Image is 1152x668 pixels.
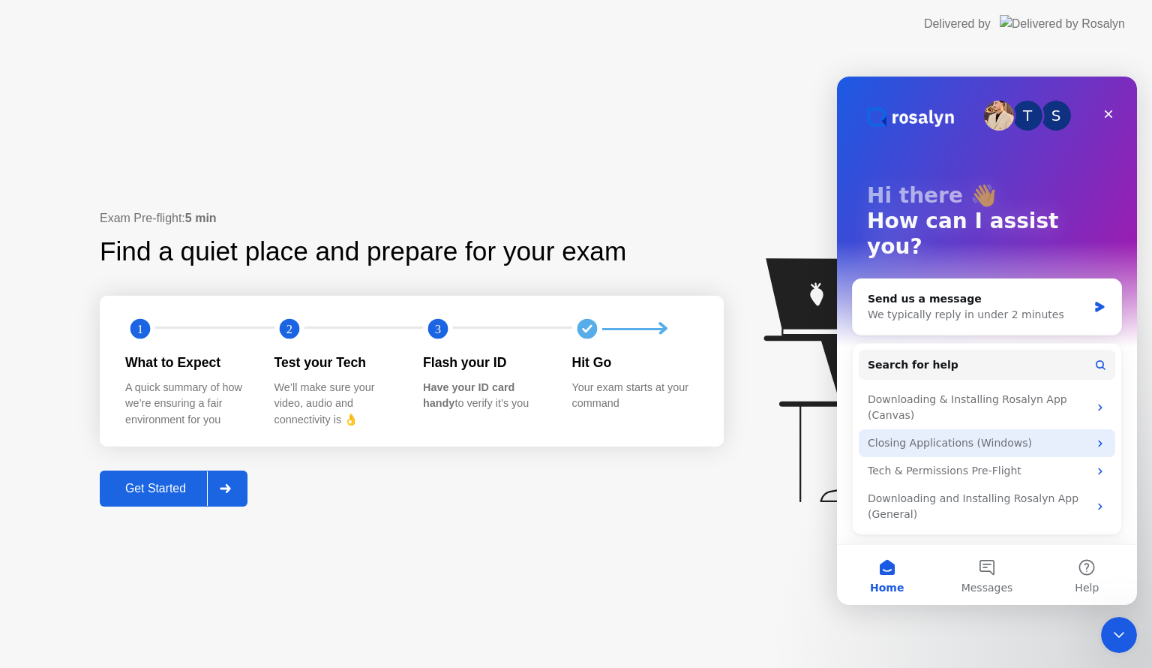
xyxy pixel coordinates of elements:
[100,471,247,507] button: Get Started
[286,322,292,336] text: 2
[572,353,697,372] div: Hit Go
[572,380,697,412] div: Your exam starts at your command
[125,380,250,429] div: A quick summary of how we’re ensuring a fair environment for you
[185,212,217,224] b: 5 min
[274,353,400,372] div: Test your Tech
[104,482,207,495] div: Get Started
[1101,617,1137,653] iframe: Intercom live chat
[137,322,143,336] text: 1
[423,380,548,412] div: to verify it’s you
[423,353,548,372] div: Flash your ID
[100,209,724,227] div: Exam Pre-flight:
[435,322,441,336] text: 3
[837,77,1137,605] iframe: Intercom live chat
[100,232,628,272] div: Find a quiet place and prepare for your exam
[924,15,991,33] div: Delivered by
[423,381,514,410] b: Have your ID card handy
[274,380,400,429] div: We’ll make sure your video, audio and connectivity is 👌
[125,353,250,372] div: What to Expect
[1000,15,1125,32] img: Delivered by Rosalyn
